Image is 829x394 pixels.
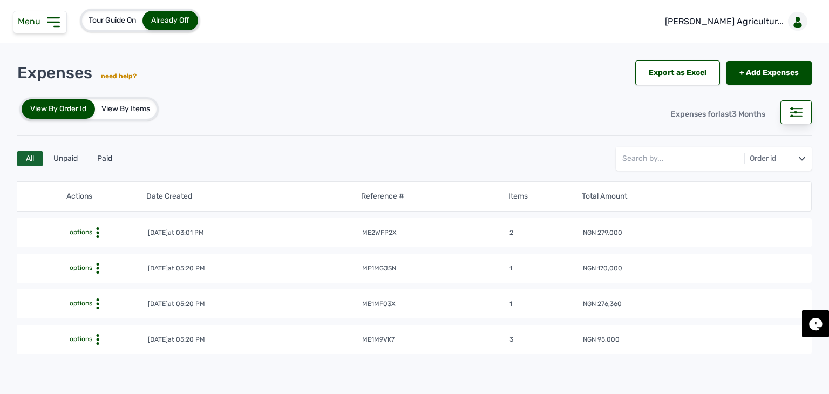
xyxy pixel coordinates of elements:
[151,16,189,25] span: Already Off
[18,16,45,26] span: Menu
[635,60,720,85] div: Export as Excel
[146,191,361,202] th: Date Created
[665,15,784,28] p: [PERSON_NAME] Agricultur...
[67,299,92,308] span: options
[22,99,95,119] div: View By Order Id
[89,151,121,166] div: Paid
[168,264,205,272] span: at 05:20 PM
[509,299,582,310] td: 1
[45,151,86,166] div: Unpaid
[726,61,812,85] a: + Add Expenses
[509,228,582,239] td: 2
[582,228,803,239] td: NGN 279,000
[718,110,732,119] span: last
[582,299,803,310] td: NGN 276,360
[622,147,778,171] input: Search by...
[67,228,92,236] span: options
[508,191,582,202] th: Items
[509,263,582,274] td: 1
[148,335,205,344] div: [DATE]
[148,300,205,308] div: [DATE]
[656,6,812,37] a: [PERSON_NAME] Agricultur...
[582,263,803,274] td: NGN 170,000
[95,99,157,119] div: View By Items
[362,263,509,274] td: me1mgjsn
[168,336,205,343] span: at 05:20 PM
[17,151,43,166] div: All
[662,103,774,126] div: Expenses for 3 Months
[148,264,205,273] div: [DATE]
[582,335,803,345] td: NGN 95,000
[67,335,92,343] span: options
[509,335,582,345] td: 3
[17,63,137,83] div: Expenses
[168,229,204,236] span: at 03:01 PM
[89,16,136,25] span: Tour Guide On
[362,299,509,310] td: me1mf03x
[66,191,140,202] th: Actions
[581,191,803,202] th: Total Amount
[168,300,205,308] span: at 05:20 PM
[361,191,508,202] th: Reference #
[362,335,509,345] td: me1m9vk7
[67,263,92,272] span: options
[748,153,778,164] div: Order id
[101,72,137,80] a: need help?
[362,228,509,239] td: me2wfp2x
[148,228,204,237] div: [DATE]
